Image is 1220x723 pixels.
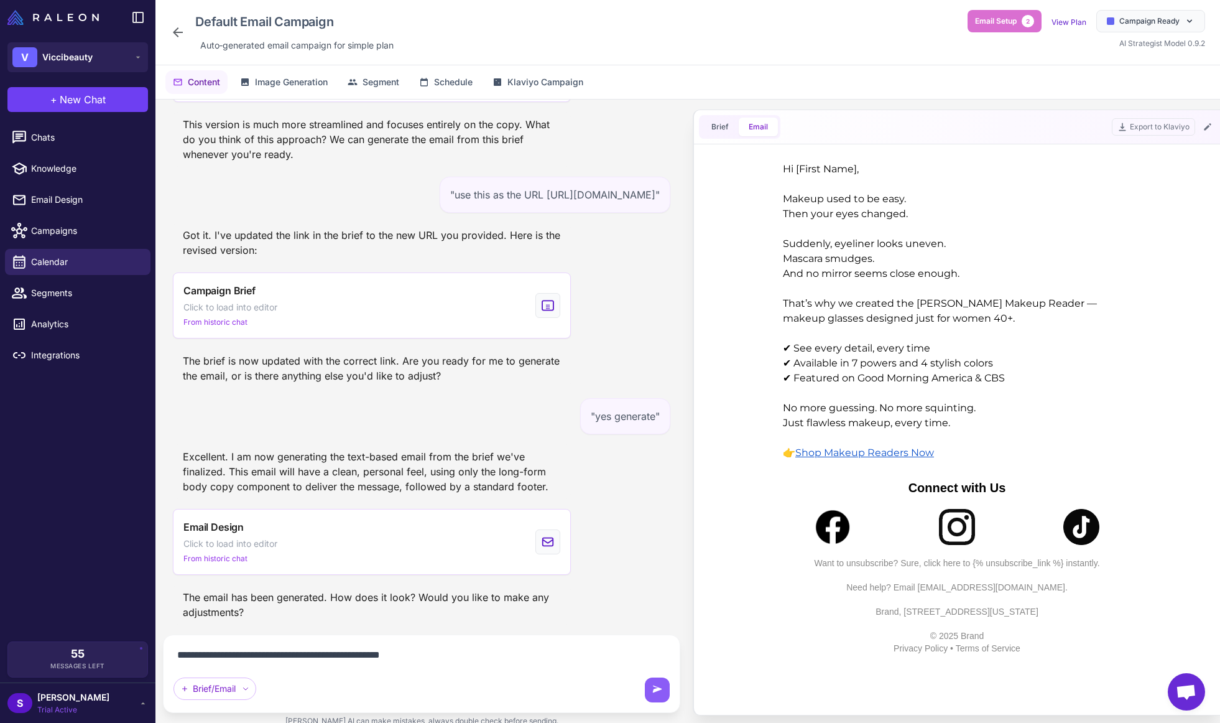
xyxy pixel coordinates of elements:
button: Email [739,118,778,136]
span: Knowledge [31,162,141,175]
button: Edit Email [1200,119,1215,134]
a: Knowledge [5,156,150,182]
span: 55 [71,648,85,660]
span: Schedule [434,75,473,89]
p: Want to unsubscribe? Sure, click here to {% unsubscribe_link %} instantly. [63,408,423,421]
img: TikTok Logo [349,360,386,396]
p: Brand, [STREET_ADDRESS][US_STATE] [63,444,423,469]
a: View Plan [1051,17,1086,27]
a: Calendar [5,249,150,275]
div: Open chat [1168,673,1205,711]
div: Click to edit campaign name [190,10,399,34]
a: Analytics [5,311,150,337]
a: Email Design [5,187,150,213]
img: Instagram logo [225,360,261,396]
p: Need help? Email [EMAIL_ADDRESS][DOMAIN_NAME]. [63,420,423,444]
a: Integrations [5,342,150,368]
a: Shop Makeup Readers Now [81,297,220,309]
span: Campaign Ready [1119,16,1180,27]
span: Viccibeauty [42,50,93,64]
button: Export to Klaviyo [1112,118,1195,136]
a: Raleon Logo [7,10,104,25]
div: "yes generate" [580,398,670,434]
span: [PERSON_NAME] [37,691,109,704]
span: Auto‑generated email campaign for simple plan [200,39,394,52]
span: Campaign Brief [183,283,256,298]
span: Content [188,75,220,89]
div: This version is much more streamlined and focuses entirely on the copy. What do you think of this... [173,112,571,167]
span: Email Design [183,520,244,534]
button: Klaviyo Campaign [485,70,591,94]
div: S [7,693,32,713]
span: New Chat [60,92,106,107]
a: Chats [5,124,150,151]
span: Image Generation [255,75,328,89]
a: Campaigns [5,218,150,244]
span: Segments [31,286,141,300]
img: Facebook logo [101,360,137,396]
button: Brief [701,118,739,136]
a: Segments [5,280,150,306]
p: Connect with Us [63,330,423,347]
div: Got it. I've updated the link in the brief to the new URL you provided. Here is the revised version: [173,223,571,263]
span: Email Design [31,193,141,207]
div: The brief is now updated with the correct link. Are you ready for me to generate the email, or is... [173,348,571,388]
span: Email Setup [975,16,1017,27]
div: The email has been generated. How does it look? Would you like to make any adjustments? [173,585,571,625]
div: Hi [First Name], Makeup used to be easy. Then your eyes changed. Suddenly, eyeliner looks uneven.... [69,12,417,311]
span: Segment [363,75,399,89]
button: +New Chat [7,87,148,112]
button: Image Generation [233,70,335,94]
span: Campaigns [31,224,141,238]
span: Click to load into editor [183,537,277,551]
span: Click to load into editor [183,301,277,314]
p: © 2025 Brand Privacy Policy • Terms of Service [63,469,423,506]
button: Segment [340,70,407,94]
span: Trial Active [37,704,109,716]
img: Raleon Logo [7,10,99,25]
span: Integrations [31,348,141,362]
span: Chats [31,131,141,144]
span: + [50,92,57,107]
span: Calendar [31,255,141,269]
div: "use this as the URL [URL][DOMAIN_NAME]" [440,177,670,213]
button: VViccibeauty [7,42,148,72]
span: Analytics [31,317,141,331]
span: AI Strategist Model 0.9.2 [1119,39,1205,48]
span: 2 [1022,15,1034,27]
button: Email Setup2 [968,10,1042,32]
span: From historic chat [183,553,247,564]
div: Click to edit description [195,36,399,55]
button: Schedule [412,70,480,94]
div: Brief/Email [173,678,256,700]
div: V [12,47,37,67]
button: Content [165,70,228,94]
div: Excellent. I am now generating the text-based email from the brief we've finalized. This email wi... [173,444,571,499]
span: From historic chat [183,317,247,328]
span: Messages Left [50,661,105,671]
span: Klaviyo Campaign [507,75,583,89]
